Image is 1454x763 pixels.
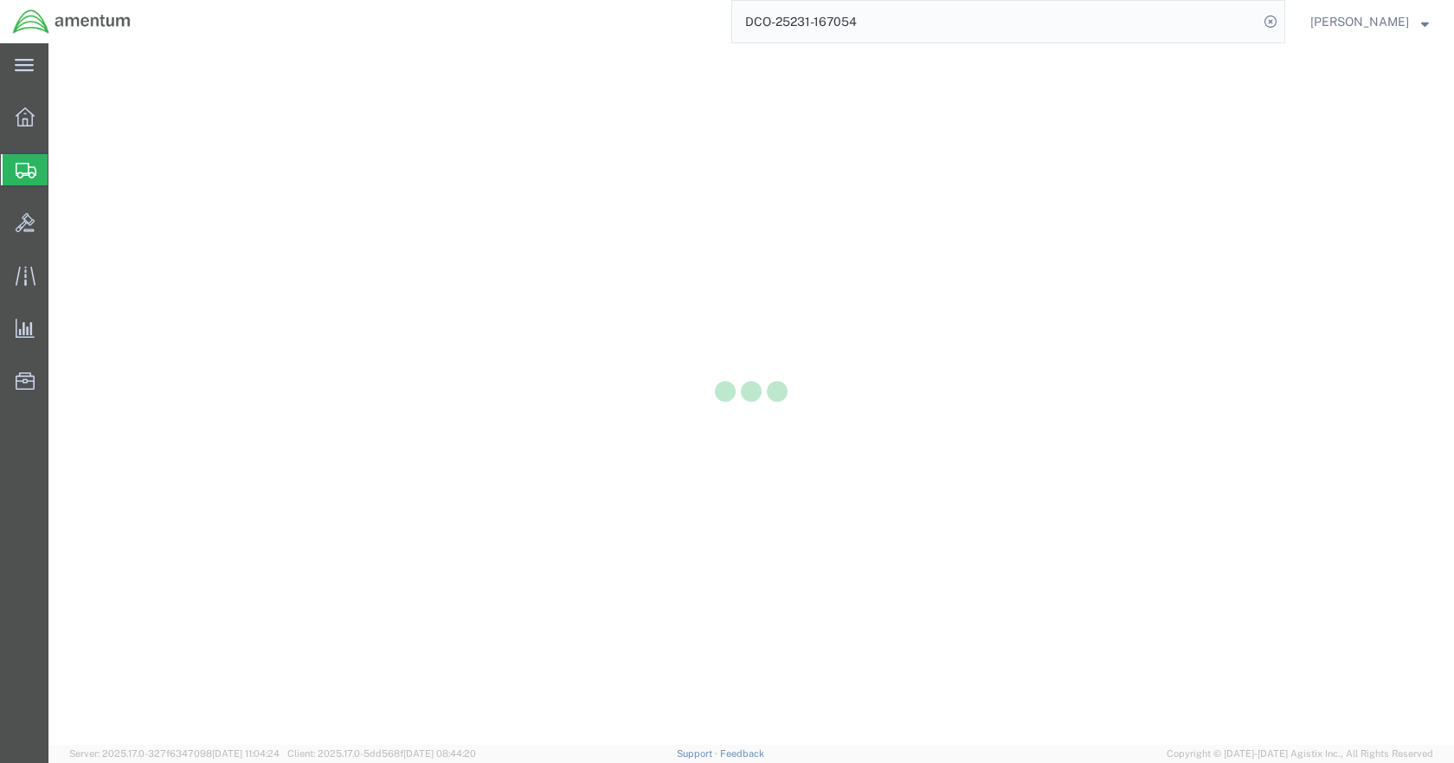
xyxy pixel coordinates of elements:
[287,748,476,759] span: Client: 2025.17.0-5dd568f
[1310,12,1409,31] span: William Glazer
[732,1,1258,42] input: Search for shipment number, reference number
[403,748,476,759] span: [DATE] 08:44:20
[720,748,764,759] a: Feedback
[12,9,132,35] img: logo
[69,748,280,759] span: Server: 2025.17.0-327f6347098
[212,748,280,759] span: [DATE] 11:04:24
[677,748,720,759] a: Support
[1309,11,1430,32] button: [PERSON_NAME]
[1167,747,1433,761] span: Copyright © [DATE]-[DATE] Agistix Inc., All Rights Reserved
